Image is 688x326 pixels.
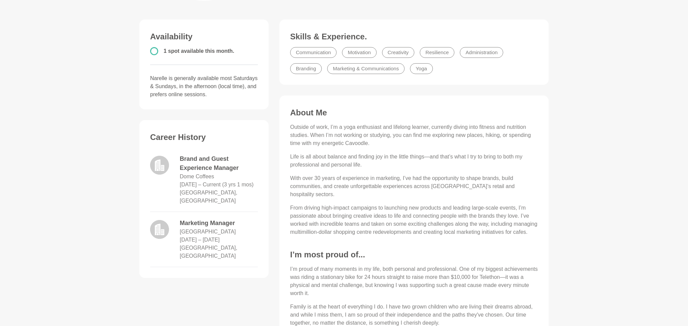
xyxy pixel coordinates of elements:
p: Life is all about balance and finding joy in the little things—and that’s what I try to bring to ... [290,153,538,169]
h3: Skills & Experience. [290,32,538,42]
h3: About Me [290,108,538,118]
dd: [GEOGRAPHIC_DATA] [180,228,236,236]
p: From driving high-impact campaigns to launching new products and leading large-scale events, I’m ... [290,204,538,236]
p: I’m proud of many moments in my life, both personal and professional. One of my biggest achieveme... [290,265,538,297]
dd: Marketing Manager [180,219,258,228]
dd: Brand and Guest Experience Manager [180,154,258,173]
dd: [GEOGRAPHIC_DATA], [GEOGRAPHIC_DATA] [180,189,258,205]
p: With over 30 years of experience in marketing, I’ve had the opportunity to shape brands, build co... [290,174,538,198]
h3: I’m most proud of... [290,250,538,260]
p: Outside of work, I’m a yoga enthusiast and lifelong learner, currently diving into fitness and nu... [290,123,538,147]
time: [DATE] – Current (3 yrs 1 mos) [180,182,253,187]
time: [DATE] – [DATE] [180,237,220,243]
h3: Career History [150,132,258,142]
span: 1 spot available this month. [164,48,234,54]
dd: July 2022 – Current (3 yrs 1 mos) [180,181,253,189]
h3: Availability [150,32,258,42]
img: logo [150,220,169,239]
dd: [GEOGRAPHIC_DATA], [GEOGRAPHIC_DATA] [180,244,258,260]
dd: Dome Coffees [180,173,214,181]
p: Narelle is generally available most Saturdays & Sundays, in the afternoon (local time), and prefe... [150,74,258,99]
img: logo [150,156,169,175]
dd: July 2018 – July 2022 [180,236,220,244]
